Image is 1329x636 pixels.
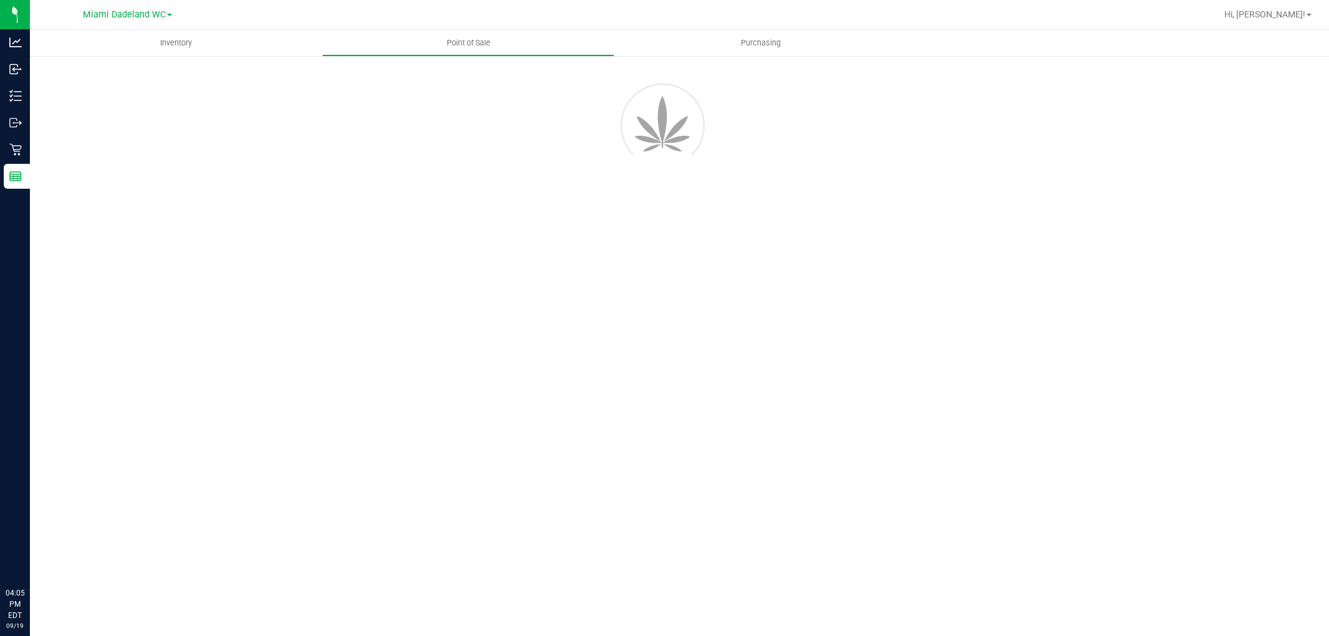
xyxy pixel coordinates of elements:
inline-svg: Analytics [9,36,22,49]
p: 09/19 [6,621,24,630]
span: Inventory [143,37,209,49]
inline-svg: Outbound [9,116,22,129]
span: Purchasing [724,37,798,49]
p: 04:05 PM EDT [6,587,24,621]
inline-svg: Inbound [9,63,22,75]
span: Hi, [PERSON_NAME]! [1224,9,1305,19]
a: Point of Sale [322,30,614,56]
span: Miami Dadeland WC [83,9,166,20]
inline-svg: Retail [9,143,22,156]
inline-svg: Inventory [9,90,22,102]
span: Point of Sale [430,37,507,49]
a: Purchasing [614,30,907,56]
inline-svg: Reports [9,170,22,183]
a: Inventory [30,30,322,56]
